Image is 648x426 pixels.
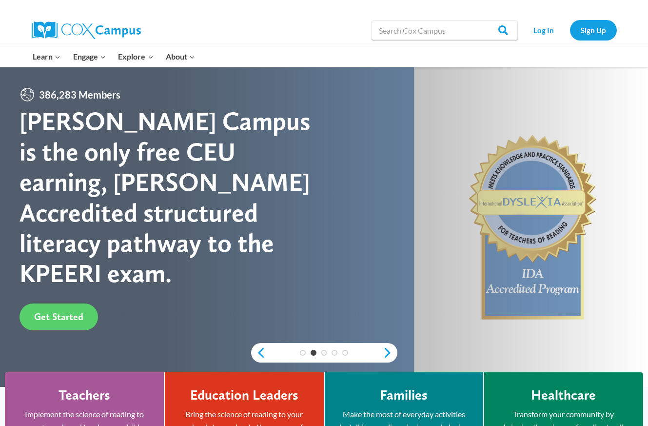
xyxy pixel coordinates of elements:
[20,106,324,288] div: [PERSON_NAME] Campus is the only free CEU earning, [PERSON_NAME] Accredited structured literacy p...
[35,87,124,102] span: 386,283 Members
[112,46,160,67] button: Child menu of Explore
[342,350,348,356] a: 5
[251,343,397,363] div: content slider buttons
[523,20,617,40] nav: Secondary Navigation
[67,46,112,67] button: Child menu of Engage
[380,387,428,404] h4: Families
[570,20,617,40] a: Sign Up
[27,46,67,67] button: Child menu of Learn
[190,387,298,404] h4: Education Leaders
[20,304,98,330] a: Get Started
[159,46,201,67] button: Child menu of About
[332,350,337,356] a: 4
[321,350,327,356] a: 3
[383,347,397,359] a: next
[34,311,83,323] span: Get Started
[300,350,306,356] a: 1
[251,347,266,359] a: previous
[311,350,316,356] a: 2
[523,20,565,40] a: Log In
[372,20,518,40] input: Search Cox Campus
[32,21,141,39] img: Cox Campus
[27,46,201,67] nav: Primary Navigation
[531,387,596,404] h4: Healthcare
[59,387,110,404] h4: Teachers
